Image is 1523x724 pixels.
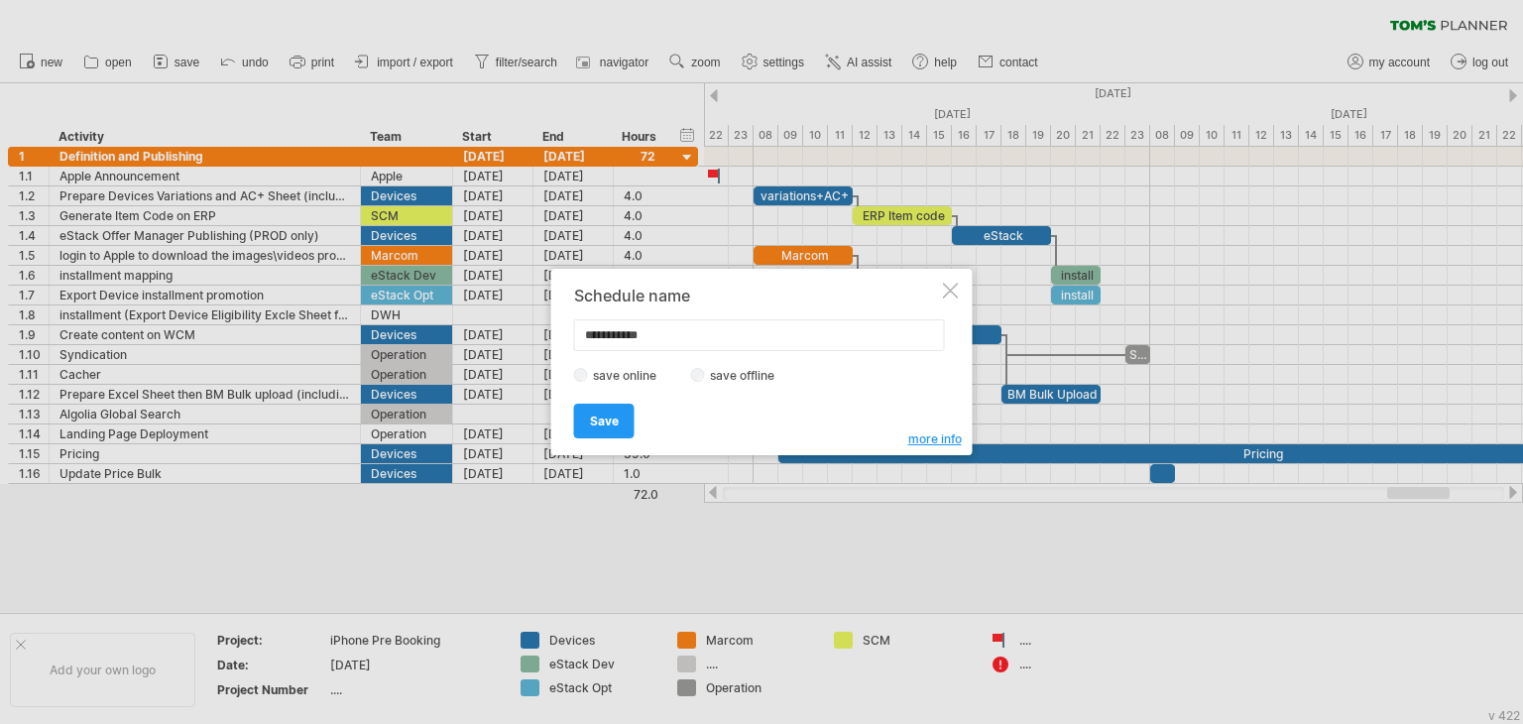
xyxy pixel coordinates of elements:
div: Schedule name [574,287,939,304]
span: Save [590,414,619,428]
a: Save [574,404,635,438]
label: save offline [705,368,791,383]
span: more info [908,431,962,446]
label: save online [588,368,673,383]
